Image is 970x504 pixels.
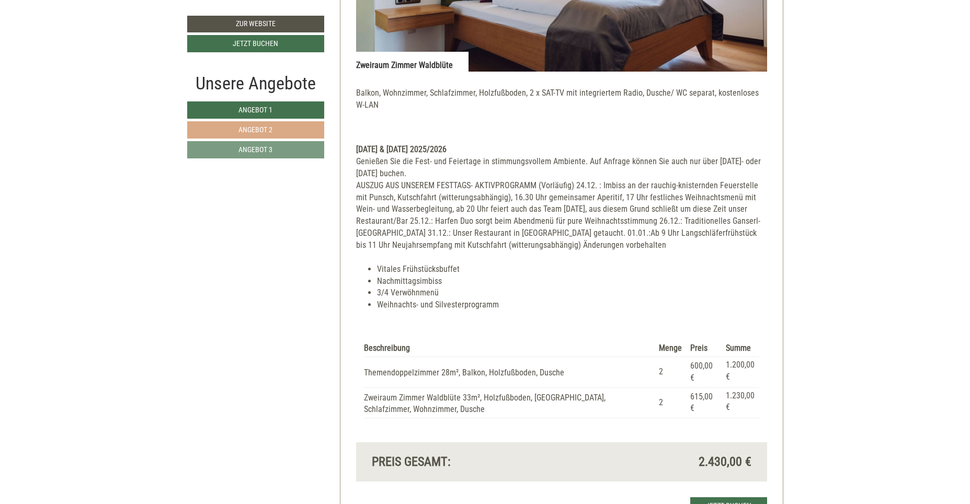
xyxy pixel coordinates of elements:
[655,340,686,357] th: Menge
[722,340,759,357] th: Summe
[356,156,767,251] div: Genießen Sie die Fest- und Feiertage in stimmungsvollem Ambiente. Auf Anfrage können Sie auch nur...
[690,361,713,383] span: 600,00 €
[356,144,767,156] div: [DATE] & [DATE] 2025/2026
[187,35,324,52] a: Jetzt buchen
[655,387,686,418] td: 2
[187,16,324,32] a: Zur Website
[364,357,655,387] td: Themendoppelzimmer 28m², Balkon, Holzfußboden, Dusche
[238,106,272,114] span: Angebot 1
[686,340,722,357] th: Preis
[722,387,759,418] td: 1.230,00 €
[187,71,324,96] div: Unsere Angebote
[356,87,767,123] p: Balkon, Wohnzimmer, Schlafzimmer, Holzfußboden, 2 x SAT-TV mit integriertem Radio, Dusche/ WC sep...
[699,453,751,471] span: 2.430,00 €
[377,264,767,276] li: Vitales Frühstücksbuffet
[377,299,767,311] li: Weihnachts- und Silvesterprogramm
[690,392,713,414] span: 615,00 €
[356,52,469,72] div: Zweiraum Zimmer Waldblüte
[238,145,272,154] span: Angebot 3
[655,357,686,387] td: 2
[364,387,655,418] td: Zweiraum Zimmer Waldblüte 33m², Holzfußboden, [GEOGRAPHIC_DATA], Schlafzimmer, Wohnzimmer, Dusche
[364,340,655,357] th: Beschreibung
[722,357,759,387] td: 1.200,00 €
[364,453,562,471] div: Preis gesamt:
[377,276,767,288] li: Nachmittagsimbiss
[238,125,272,134] span: Angebot 2
[377,287,767,299] li: 3/4 Verwöhnmenü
